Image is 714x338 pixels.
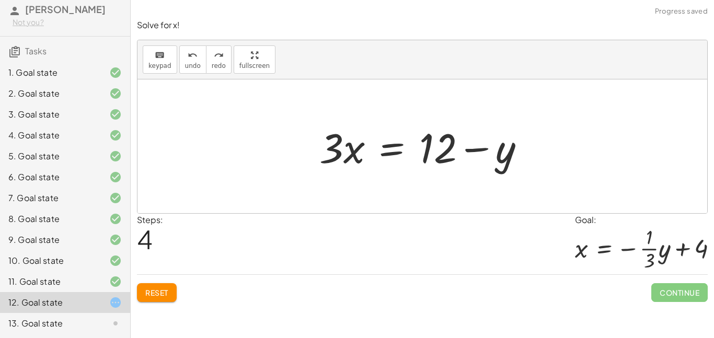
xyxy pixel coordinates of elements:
span: fullscreen [239,62,270,69]
button: Reset [137,283,177,302]
div: 10. Goal state [8,254,93,267]
i: redo [214,49,224,62]
i: Task finished and correct. [109,66,122,79]
div: 2. Goal state [8,87,93,100]
div: 12. Goal state [8,296,93,309]
button: undoundo [179,45,206,74]
div: Not you? [13,17,122,28]
i: Task finished and correct. [109,192,122,204]
div: 5. Goal state [8,150,93,162]
div: 3. Goal state [8,108,93,121]
div: 4. Goal state [8,129,93,142]
span: Reset [145,288,168,297]
div: Goal: [575,214,708,226]
i: Task finished and correct. [109,171,122,183]
span: redo [212,62,226,69]
span: undo [185,62,201,69]
div: 7. Goal state [8,192,93,204]
i: Task finished and correct. [109,275,122,288]
div: 6. Goal state [8,171,93,183]
span: Tasks [25,45,47,56]
div: 9. Goal state [8,234,93,246]
i: undo [188,49,198,62]
span: [PERSON_NAME] [25,3,106,15]
label: Steps: [137,214,163,225]
i: Task finished and correct. [109,129,122,142]
i: Task finished and correct. [109,87,122,100]
i: Task finished and correct. [109,234,122,246]
button: redoredo [206,45,232,74]
div: 11. Goal state [8,275,93,288]
i: Task not started. [109,317,122,330]
p: Solve for x! [137,19,708,31]
i: keyboard [155,49,165,62]
div: 8. Goal state [8,213,93,225]
i: Task finished and correct. [109,254,122,267]
i: Task finished and correct. [109,213,122,225]
div: 13. Goal state [8,317,93,330]
button: keyboardkeypad [143,45,177,74]
span: 4 [137,223,153,255]
span: keypad [148,62,171,69]
button: fullscreen [234,45,275,74]
span: Progress saved [655,6,708,17]
div: 1. Goal state [8,66,93,79]
i: Task finished and correct. [109,150,122,162]
i: Task finished and correct. [109,108,122,121]
i: Task started. [109,296,122,309]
